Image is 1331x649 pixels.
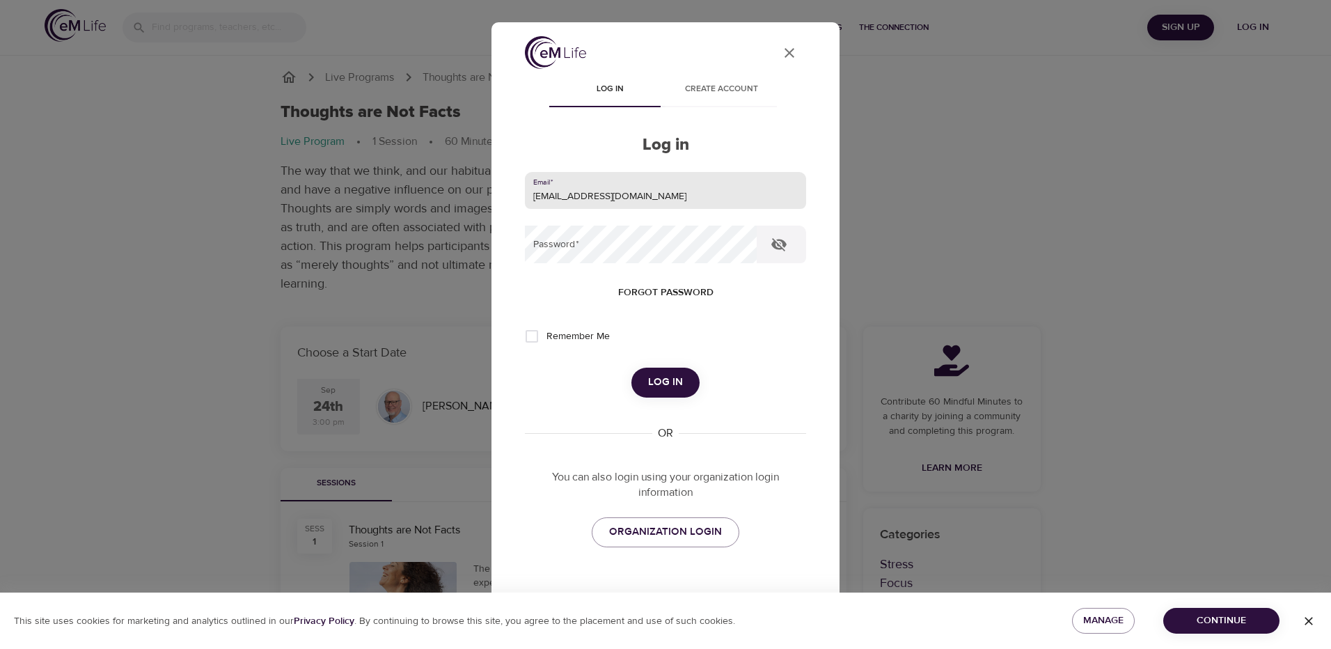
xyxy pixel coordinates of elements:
span: ORGANIZATION LOGIN [609,523,722,541]
span: Forgot password [618,284,714,302]
span: Create account [674,82,769,97]
h2: Log in [525,135,806,155]
span: Manage [1083,612,1124,630]
p: Need help? [605,592,660,608]
span: Log in [648,373,683,391]
img: logo [525,36,586,69]
button: close [773,36,806,70]
button: Forgot password [613,280,719,306]
b: Privacy Policy [294,615,354,627]
span: Continue [1174,612,1268,630]
a: ORGANIZATION LOGIN [592,517,739,547]
div: OR [652,425,679,441]
span: Remember Me [546,329,610,344]
span: Log in [562,82,657,97]
p: You can also login using your organization login information [525,469,806,501]
button: Log in [631,368,700,397]
div: disabled tabs example [525,74,806,107]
